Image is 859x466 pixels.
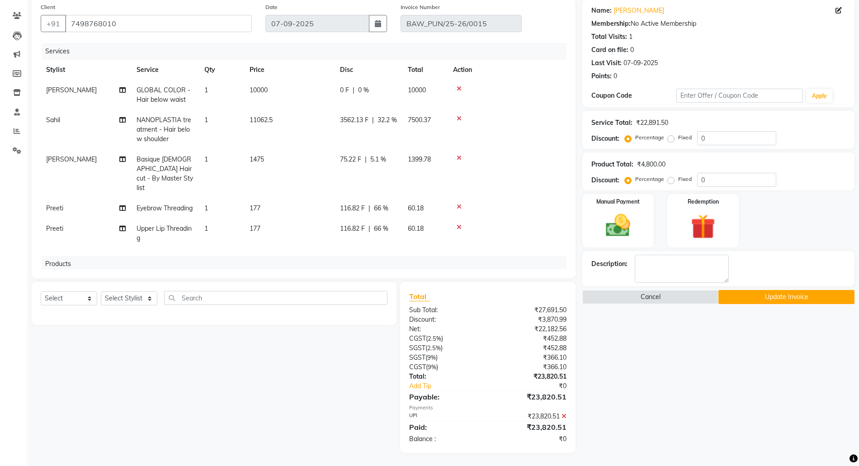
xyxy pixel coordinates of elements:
[402,412,488,421] div: UPI
[678,133,692,142] label: Fixed
[401,3,440,11] label: Invoice Number
[591,160,633,169] div: Product Total:
[629,32,632,42] div: 1
[250,204,260,212] span: 177
[131,60,199,80] th: Service
[488,412,573,421] div: ₹23,820.51
[164,291,387,305] input: Search
[409,404,566,412] div: Payments
[488,343,573,353] div: ₹452.88
[428,363,436,371] span: 9%
[402,60,448,80] th: Total
[199,60,244,80] th: Qty
[402,315,488,324] div: Discount:
[718,290,854,304] button: Update Invoice
[488,324,573,334] div: ₹22,182.56
[402,305,488,315] div: Sub Total:
[46,155,97,163] span: [PERSON_NAME]
[591,71,612,81] div: Points:
[368,224,370,233] span: |
[591,259,628,269] div: Description:
[204,224,208,233] span: 1
[408,204,424,212] span: 60.18
[582,290,718,304] button: Cancel
[250,116,273,124] span: 11062.5
[402,324,488,334] div: Net:
[591,176,619,185] div: Discount:
[683,211,723,242] img: _gift.svg
[598,211,638,240] img: _cash.svg
[42,256,573,272] div: Products
[635,175,664,183] label: Percentage
[250,86,268,94] span: 10000
[409,344,425,352] span: SGST
[614,6,664,15] a: [PERSON_NAME]
[688,198,719,206] label: Redemption
[340,155,361,164] span: 75.22 F
[368,204,370,213] span: |
[378,115,397,125] span: 32.2 %
[428,335,441,342] span: 2.5%
[591,32,627,42] div: Total Visits:
[591,19,631,29] div: Membership:
[340,86,349,95] span: 0 F
[409,334,426,342] span: CGST
[335,60,402,80] th: Disc
[402,343,488,353] div: ( )
[41,3,55,11] label: Client
[46,116,60,124] span: Sahil
[408,155,431,163] span: 1399.78
[630,45,634,55] div: 0
[402,353,488,362] div: ( )
[46,86,97,94] span: [PERSON_NAME]
[807,89,832,103] button: Apply
[623,58,658,68] div: 07-09-2025
[402,362,488,372] div: ( )
[488,391,573,402] div: ₹23,820.51
[265,3,278,11] label: Date
[402,372,488,381] div: Total:
[204,204,208,212] span: 1
[591,19,845,29] div: No Active Membership
[402,381,502,391] a: Add Tip
[591,6,612,15] div: Name:
[365,155,367,164] span: |
[488,353,573,362] div: ₹366.10
[46,204,63,212] span: Preeti
[137,224,192,242] span: Upper Lip Threading
[678,175,692,183] label: Fixed
[636,118,668,128] div: ₹22,891.50
[137,204,193,212] span: Eyebrow Threading
[41,15,66,32] button: +91
[408,116,431,124] span: 7500.37
[244,60,335,80] th: Price
[374,224,388,233] span: 66 %
[409,353,425,361] span: SGST
[596,198,640,206] label: Manual Payment
[408,86,426,94] span: 10000
[402,434,488,444] div: Balance :
[614,71,617,81] div: 0
[65,15,252,32] input: Search by Name/Mobile/Email/Code
[488,334,573,343] div: ₹452.88
[676,89,803,103] input: Enter Offer / Coupon Code
[402,422,488,433] div: Paid:
[488,372,573,381] div: ₹23,820.51
[370,155,386,164] span: 5.1 %
[488,422,573,433] div: ₹23,820.51
[637,160,665,169] div: ₹4,800.00
[427,344,441,352] span: 2.5%
[591,118,632,128] div: Service Total:
[591,134,619,143] div: Discount:
[591,45,628,55] div: Card on file:
[488,362,573,372] div: ₹366.10
[502,381,574,391] div: ₹0
[250,155,264,163] span: 1475
[402,391,488,402] div: Payable:
[204,86,208,94] span: 1
[137,155,193,192] span: Basique [DEMOGRAPHIC_DATA] Haircut - By Master Stylist
[204,116,208,124] span: 1
[402,334,488,343] div: ( )
[340,115,368,125] span: 3562.13 F
[340,204,365,213] span: 116.82 F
